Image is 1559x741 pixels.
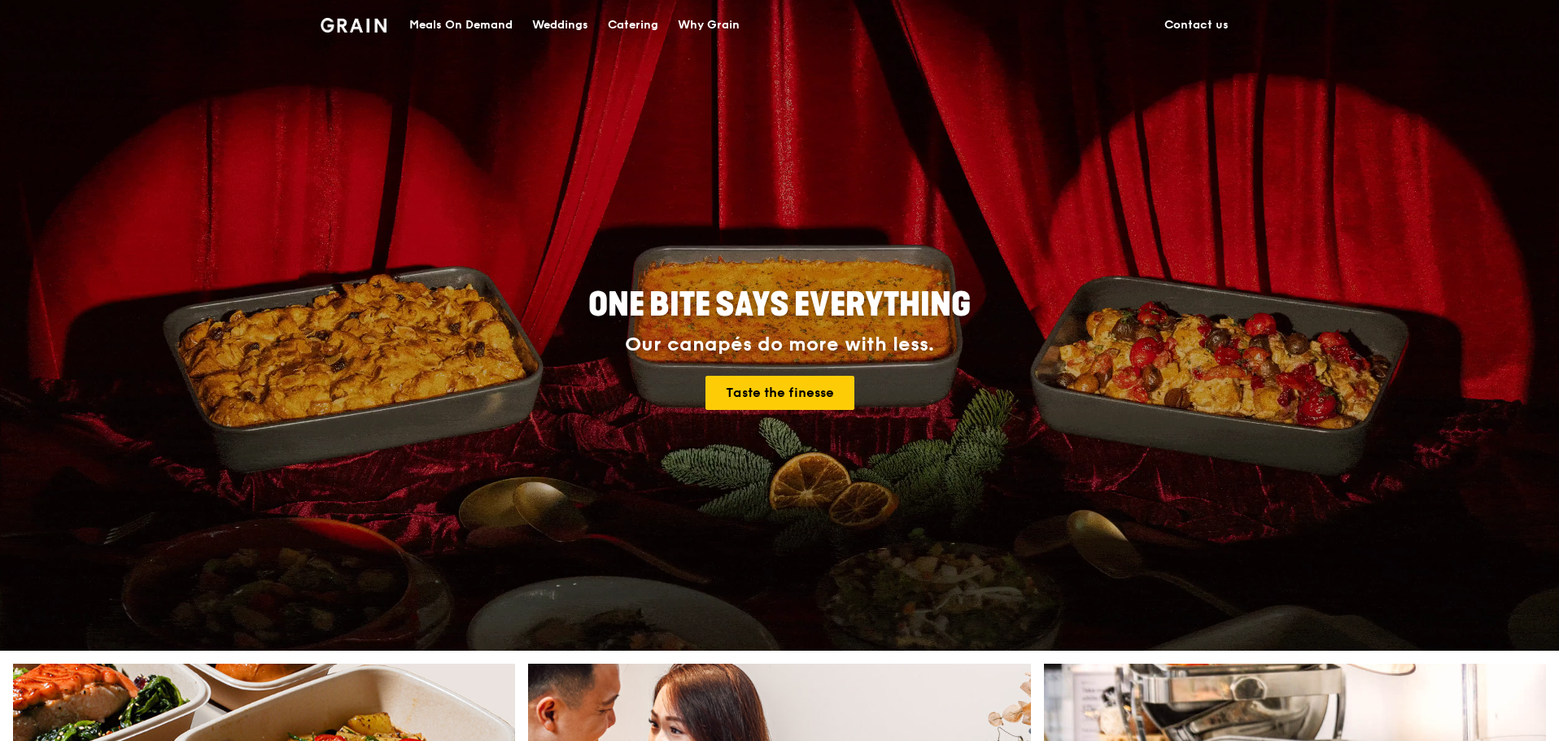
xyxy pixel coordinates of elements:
a: Catering [598,1,668,50]
span: ONE BITE SAYS EVERYTHING [588,286,971,325]
div: Why Grain [678,1,740,50]
div: Weddings [532,1,588,50]
div: Catering [608,1,658,50]
a: Why Grain [668,1,749,50]
a: Taste the finesse [705,376,854,410]
a: Contact us [1155,1,1238,50]
div: Meals On Demand [409,1,513,50]
div: Our canapés do more with less. [487,333,1072,356]
img: Grain [321,18,386,33]
a: Weddings [522,1,598,50]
